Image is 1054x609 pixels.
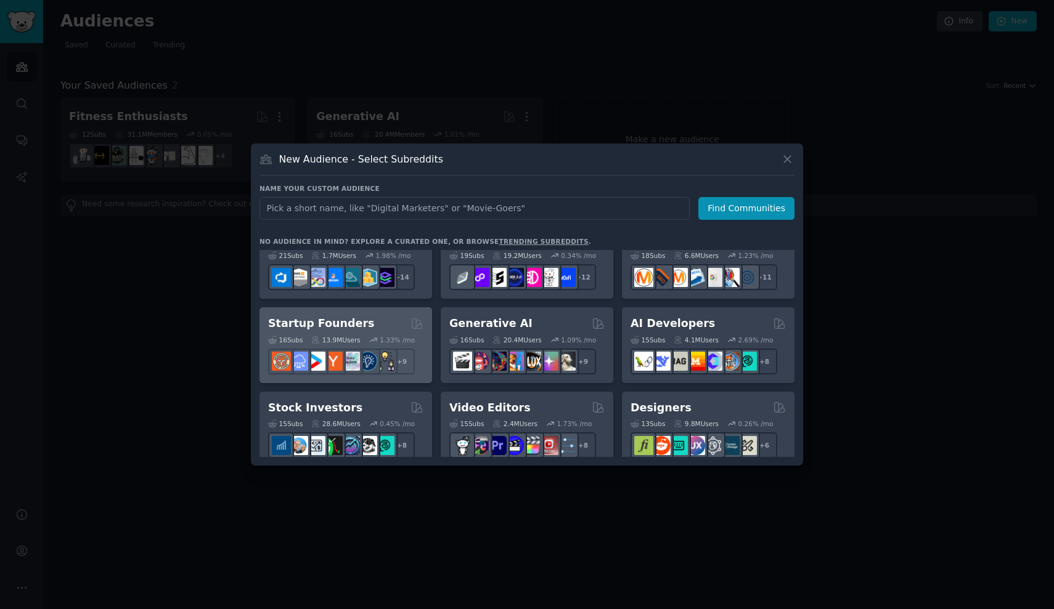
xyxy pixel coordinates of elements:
[289,352,308,371] img: SaaS
[268,400,362,416] h2: Stock Investors
[557,352,576,371] img: DreamBooth
[703,436,722,455] img: userexperience
[738,336,774,344] div: 2.69 % /mo
[539,268,558,287] img: CryptoNews
[272,436,291,455] img: dividends
[268,316,374,331] h2: Startup Founders
[698,197,795,220] button: Find Communities
[674,251,719,260] div: 6.6M Users
[686,436,705,455] img: UXDesign
[686,268,705,287] img: Emailmarketing
[488,436,507,455] img: premiere
[324,268,343,287] img: DevOpsLinks
[389,349,415,374] div: + 9
[652,268,671,287] img: bigseo
[652,352,671,371] img: DeepSeek
[505,436,524,455] img: VideoEditors
[470,436,489,455] img: editors
[306,268,325,287] img: Docker_DevOps
[561,336,596,344] div: 1.09 % /mo
[557,268,576,287] img: defi_
[311,336,360,344] div: 13.9M Users
[631,336,665,344] div: 15 Sub s
[289,268,308,287] img: AWS_Certified_Experts
[721,352,740,371] img: llmops
[324,352,343,371] img: ycombinator
[669,268,688,287] img: AskMarketing
[380,419,415,428] div: 0.45 % /mo
[375,268,394,287] img: PlatformEngineers
[539,352,558,371] img: starryai
[505,268,524,287] img: web3
[674,419,719,428] div: 9.8M Users
[703,352,722,371] img: OpenSourceAI
[341,352,360,371] img: indiehackers
[389,264,415,290] div: + 14
[449,251,484,260] div: 19 Sub s
[703,268,722,287] img: googleads
[631,316,715,331] h2: AI Developers
[358,436,377,455] img: swingtrading
[259,184,795,193] h3: Name your custom audience
[751,264,777,290] div: + 11
[557,419,592,428] div: 1.73 % /mo
[539,436,558,455] img: Youtubevideo
[631,400,692,416] h2: Designers
[376,251,411,260] div: 1.98 % /mo
[470,268,489,287] img: 0xPolygon
[570,432,596,458] div: + 8
[259,197,690,220] input: Pick a short name, like "Digital Marketers" or "Movie-Goers"
[311,251,356,260] div: 1.7M Users
[561,251,596,260] div: 0.34 % /mo
[488,352,507,371] img: deepdream
[449,316,533,331] h2: Generative AI
[449,400,531,416] h2: Video Editors
[738,436,757,455] img: UX_Design
[358,268,377,287] img: aws_cdk
[634,436,653,455] img: typography
[669,436,688,455] img: UI_Design
[311,419,360,428] div: 28.6M Users
[341,436,360,455] img: StocksAndTrading
[522,352,541,371] img: FluxAI
[453,352,472,371] img: aivideo
[389,432,415,458] div: + 8
[570,264,596,290] div: + 12
[652,436,671,455] img: logodesign
[738,419,774,428] div: 0.26 % /mo
[738,251,774,260] div: 1.23 % /mo
[268,251,303,260] div: 21 Sub s
[751,349,777,374] div: + 8
[259,237,591,246] div: No audience in mind? Explore a curated one, or browse .
[453,268,472,287] img: ethfinance
[272,352,291,371] img: EntrepreneurRideAlong
[268,419,303,428] div: 15 Sub s
[358,352,377,371] img: Entrepreneurship
[306,436,325,455] img: Forex
[488,268,507,287] img: ethstaker
[505,352,524,371] img: sdforall
[279,153,443,166] h3: New Audience - Select Subreddits
[738,352,757,371] img: AIDevelopersSociety
[522,436,541,455] img: finalcutpro
[674,336,719,344] div: 4.1M Users
[631,251,665,260] div: 18 Sub s
[686,352,705,371] img: MistralAI
[738,268,757,287] img: OnlineMarketing
[721,436,740,455] img: learndesign
[751,432,777,458] div: + 6
[268,336,303,344] div: 16 Sub s
[557,436,576,455] img: postproduction
[492,419,537,428] div: 2.4M Users
[380,336,415,344] div: 1.33 % /mo
[492,336,541,344] div: 20.4M Users
[324,436,343,455] img: Trading
[375,436,394,455] img: technicalanalysis
[272,268,291,287] img: azuredevops
[449,336,484,344] div: 16 Sub s
[289,436,308,455] img: ValueInvesting
[634,268,653,287] img: content_marketing
[631,419,665,428] div: 13 Sub s
[634,352,653,371] img: LangChain
[341,268,360,287] img: platformengineering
